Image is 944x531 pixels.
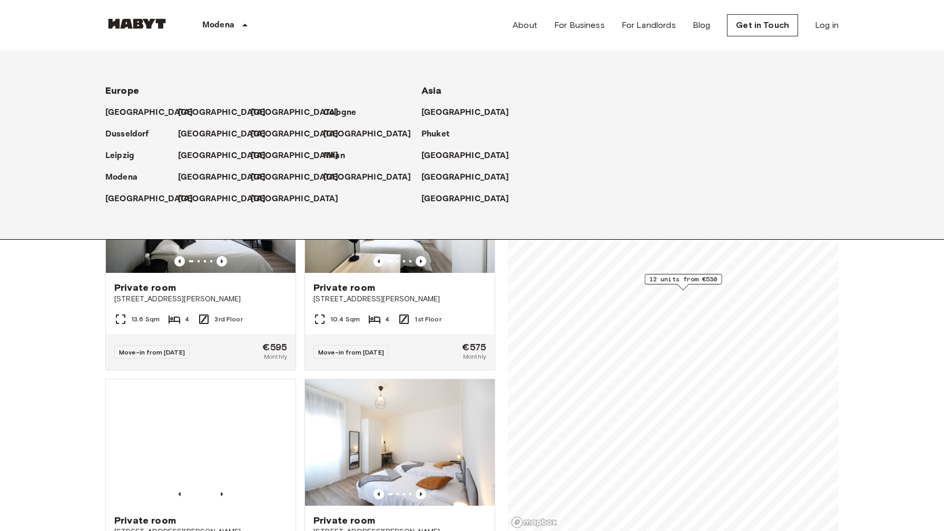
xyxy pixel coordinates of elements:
a: [GEOGRAPHIC_DATA] [421,171,520,184]
button: Previous image [416,489,426,499]
a: Phuket [421,128,460,141]
button: Previous image [217,256,227,267]
a: [GEOGRAPHIC_DATA] [251,193,349,205]
button: Previous image [174,256,185,267]
span: 12 units from €530 [650,274,717,284]
span: 13.6 Sqm [131,314,160,324]
a: Get in Touch [727,14,798,36]
span: Move-in from [DATE] [318,348,384,356]
p: [GEOGRAPHIC_DATA] [178,106,266,119]
span: 3rd Floor [214,314,242,324]
a: Modena [105,171,148,184]
a: Mapbox logo [511,516,557,528]
a: [GEOGRAPHIC_DATA] [251,171,349,184]
a: [GEOGRAPHIC_DATA] [251,106,349,119]
a: [GEOGRAPHIC_DATA] [421,193,520,205]
p: [GEOGRAPHIC_DATA] [251,106,339,119]
span: [STREET_ADDRESS][PERSON_NAME] [114,294,287,304]
a: [GEOGRAPHIC_DATA] [105,106,204,119]
p: [GEOGRAPHIC_DATA] [323,128,411,141]
span: €595 [262,342,287,352]
a: Marketing picture of unit IT-22-001-019-03HPrevious imagePrevious imagePrivate room[STREET_ADDRES... [105,146,296,370]
p: [GEOGRAPHIC_DATA] [421,106,509,119]
p: Leipzig [105,150,134,162]
span: €575 [462,342,486,352]
span: Private room [313,514,375,527]
a: [GEOGRAPHIC_DATA] [178,193,277,205]
a: Leipzig [105,150,145,162]
a: [GEOGRAPHIC_DATA] [178,106,277,119]
span: Private room [114,514,176,527]
a: [GEOGRAPHIC_DATA] [421,150,520,162]
a: [GEOGRAPHIC_DATA] [323,171,422,184]
div: Map marker [645,274,722,290]
a: [GEOGRAPHIC_DATA] [421,106,520,119]
p: [GEOGRAPHIC_DATA] [105,106,193,119]
span: 4 [385,314,389,324]
p: [GEOGRAPHIC_DATA] [178,171,266,184]
p: Modena [105,171,137,184]
a: [GEOGRAPHIC_DATA] [323,128,422,141]
a: Milan [323,150,356,162]
span: Europe [105,85,139,96]
img: Habyt [105,18,169,29]
p: Phuket [421,128,449,141]
a: Blog [693,19,711,32]
span: Move-in from [DATE] [119,348,185,356]
img: Marketing picture of unit IT-22-001-001-02H [106,379,296,506]
p: [GEOGRAPHIC_DATA] [323,171,411,184]
span: [STREET_ADDRESS][PERSON_NAME] [313,294,486,304]
button: Previous image [373,489,384,499]
p: [GEOGRAPHIC_DATA] [421,193,509,205]
p: [GEOGRAPHIC_DATA] [251,150,339,162]
a: [GEOGRAPHIC_DATA] [251,128,349,141]
p: [GEOGRAPHIC_DATA] [178,193,266,205]
a: [GEOGRAPHIC_DATA] [178,150,277,162]
p: [GEOGRAPHIC_DATA] [421,150,509,162]
a: For Business [554,19,605,32]
a: For Landlords [622,19,676,32]
p: [GEOGRAPHIC_DATA] [421,171,509,184]
p: [GEOGRAPHIC_DATA] [251,193,339,205]
a: [GEOGRAPHIC_DATA] [105,193,204,205]
a: Log in [815,19,839,32]
a: [GEOGRAPHIC_DATA] [178,171,277,184]
button: Previous image [217,489,227,499]
p: [GEOGRAPHIC_DATA] [105,193,193,205]
p: [GEOGRAPHIC_DATA] [251,171,339,184]
p: Cologne [323,106,356,119]
button: Previous image [373,256,384,267]
p: Modena [202,19,234,32]
span: Private room [313,281,375,294]
span: 1st Floor [415,314,441,324]
span: 10.4 Sqm [330,314,360,324]
span: Monthly [463,352,486,361]
a: [GEOGRAPHIC_DATA] [178,128,277,141]
span: 4 [185,314,189,324]
span: Asia [421,85,442,96]
p: Dusseldorf [105,128,149,141]
a: Cologne [323,106,367,119]
button: Previous image [416,256,426,267]
p: [GEOGRAPHIC_DATA] [178,150,266,162]
button: Previous image [174,489,185,499]
a: [GEOGRAPHIC_DATA] [251,150,349,162]
span: Monthly [264,352,287,361]
img: Marketing picture of unit IT-22-001-020-01H [305,379,495,506]
a: Marketing picture of unit IT-22-001-013-04HPrevious imagePrevious imagePrivate room[STREET_ADDRES... [304,146,495,370]
p: Milan [323,150,345,162]
p: [GEOGRAPHIC_DATA] [178,128,266,141]
a: Dusseldorf [105,128,160,141]
a: About [513,19,537,32]
span: Private room [114,281,176,294]
p: [GEOGRAPHIC_DATA] [251,128,339,141]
